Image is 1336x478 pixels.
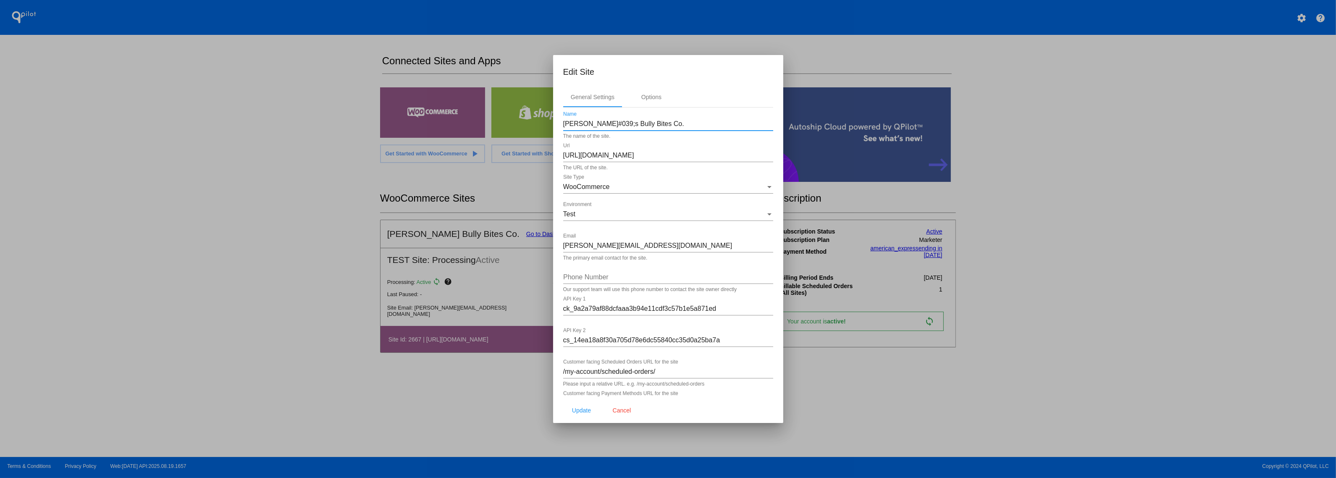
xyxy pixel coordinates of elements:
[563,273,773,281] input: Phone Number
[563,403,600,418] button: Update
[604,403,640,418] button: Close dialog
[563,381,705,387] div: Please input a relative URL. e.g. /my-account/scheduled-orders
[570,94,614,100] div: General Settings
[563,152,773,159] input: Url
[563,210,773,218] mat-select: Environment
[563,183,610,190] span: WooCommerce
[613,407,631,414] span: Cancel
[563,242,773,250] input: Email
[563,368,773,376] input: Customer facing Scheduled Orders URL for the site
[563,287,737,293] div: Our support team will use this phone number to contact the site owner directly
[563,255,648,261] div: The primary email contact for the site.
[563,134,611,139] div: The name of the site.
[563,305,773,313] input: API Key 1
[563,183,773,191] mat-select: Site Type
[563,120,773,128] input: Name
[572,407,591,414] span: Update
[563,336,773,344] input: API Key 2
[563,65,773,79] h1: Edit Site
[563,210,575,218] span: Test
[563,165,608,171] div: The URL of the site.
[641,94,661,100] div: Options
